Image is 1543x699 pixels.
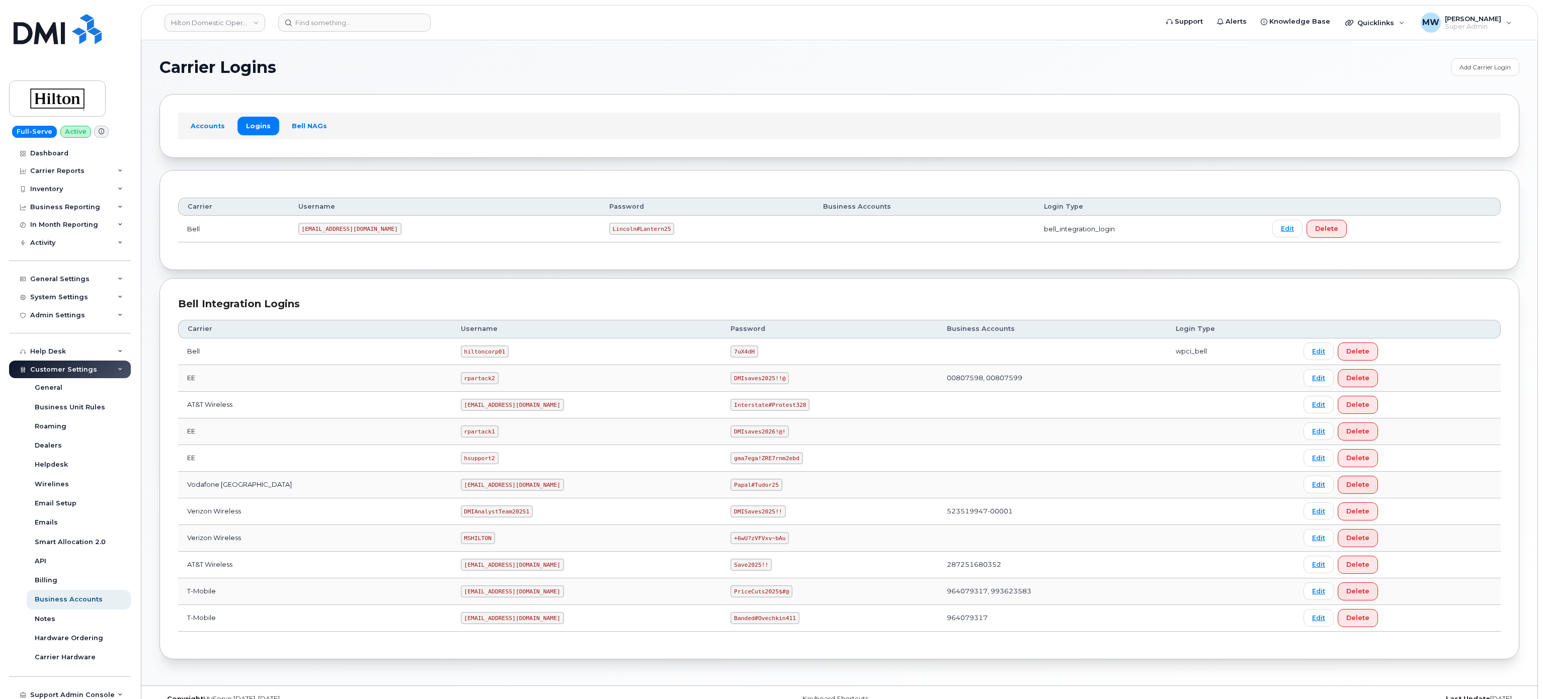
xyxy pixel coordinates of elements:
[461,479,564,491] code: [EMAIL_ADDRESS][DOMAIN_NAME]
[1338,369,1378,387] button: Delete
[1346,506,1369,516] span: Delete
[1035,216,1263,242] td: bell_integration_login
[1338,582,1378,600] button: Delete
[730,345,758,358] code: 7uX4dH
[159,60,276,75] span: Carrier Logins
[461,505,533,517] code: DMIAnalystTeam20251
[178,297,1501,311] div: Bell Integration Logins
[1338,556,1378,574] button: Delete
[730,452,802,464] code: gma7ega!ZRE7rnm2ebd
[237,117,279,135] a: Logins
[1499,655,1535,691] iframe: Messenger Launcher
[1346,346,1369,356] span: Delete
[1346,533,1369,543] span: Delete
[730,532,789,544] code: +6wU?zVFVxv~bAu
[1307,220,1347,238] button: Delete
[461,559,564,571] code: [EMAIL_ADDRESS][DOMAIN_NAME]
[1346,586,1369,596] span: Delete
[178,525,452,552] td: Verizon Wireless
[182,117,233,135] a: Accounts
[452,320,722,338] th: Username
[1338,342,1378,361] button: Delete
[1338,609,1378,627] button: Delete
[1304,342,1334,360] a: Edit
[283,117,336,135] a: Bell NAGs
[938,365,1167,392] td: 00807598, 00807599
[1346,400,1369,409] span: Delete
[730,559,772,571] code: Save2025!!
[1304,502,1334,520] a: Edit
[1304,529,1334,547] a: Edit
[178,392,452,418] td: AT&T Wireless
[461,532,495,544] code: MSHILTON
[730,585,792,597] code: PriceCuts2025$#@
[1304,476,1334,493] a: Edit
[178,418,452,445] td: EE
[600,198,814,216] th: Password
[178,552,452,578] td: AT&T Wireless
[298,223,401,235] code: [EMAIL_ADDRESS][DOMAIN_NAME]
[178,578,452,605] td: T-Mobile
[1346,613,1369,623] span: Delete
[461,585,564,597] code: [EMAIL_ADDRESS][DOMAIN_NAME]
[461,372,499,384] code: rpartack2
[461,452,499,464] code: hsupport2
[178,198,289,216] th: Carrier
[1304,556,1334,573] a: Edit
[178,445,452,472] td: EE
[938,320,1167,338] th: Business Accounts
[1451,58,1519,76] a: Add Carrier Login
[1272,220,1303,237] a: Edit
[1346,560,1369,569] span: Delete
[938,552,1167,578] td: 287251680352
[1338,396,1378,414] button: Delete
[1346,426,1369,436] span: Delete
[178,605,452,632] td: T-Mobile
[938,578,1167,605] td: 964079317, 993623583
[1338,422,1378,441] button: Delete
[730,399,809,411] code: Interstate#Protest328
[461,399,564,411] code: [EMAIL_ADDRESS][DOMAIN_NAME]
[178,472,452,498] td: Vodafone [GEOGRAPHIC_DATA]
[1338,449,1378,467] button: Delete
[1304,422,1334,440] a: Edit
[461,612,564,624] code: [EMAIL_ADDRESS][DOMAIN_NAME]
[814,198,1035,216] th: Business Accounts
[1304,582,1334,600] a: Edit
[289,198,600,216] th: Username
[178,498,452,525] td: Verizon Wireless
[1167,320,1294,338] th: Login Type
[938,498,1167,525] td: 523519947-00001
[178,216,289,242] td: Bell
[1035,198,1263,216] th: Login Type
[1338,502,1378,520] button: Delete
[721,320,938,338] th: Password
[938,605,1167,632] td: 964079317
[1346,480,1369,489] span: Delete
[1315,224,1338,233] span: Delete
[178,338,452,365] td: Bell
[178,365,452,392] td: EE
[461,425,499,438] code: rpartack1
[1304,449,1334,467] a: Edit
[730,479,782,491] code: Papal#Tudor25
[730,612,799,624] code: Banded#Ovechkin411
[1338,476,1378,494] button: Delete
[1304,396,1334,413] a: Edit
[1346,453,1369,463] span: Delete
[1346,373,1369,383] span: Delete
[730,505,785,517] code: DMISaves2025!!
[1304,369,1334,387] a: Edit
[730,372,789,384] code: DMIsaves2025!!@
[178,320,452,338] th: Carrier
[609,223,675,235] code: Lincoln#Lantern25
[1338,529,1378,547] button: Delete
[1167,338,1294,365] td: wpci_bell
[461,345,509,358] code: hiltoncorp01
[1304,609,1334,627] a: Edit
[730,425,789,438] code: DMIsaves2026!@!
